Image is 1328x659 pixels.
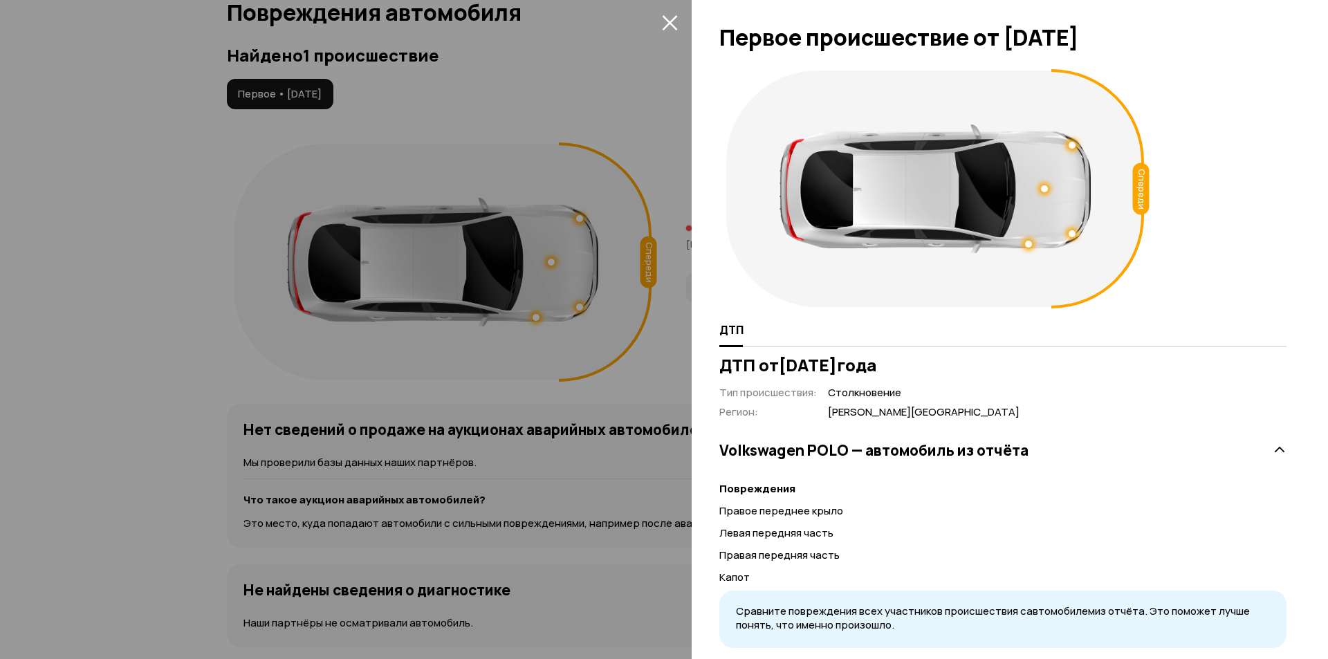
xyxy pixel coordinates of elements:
[719,548,1286,563] p: Правая передняя часть
[719,526,1286,541] p: Левая передняя часть
[719,323,744,337] span: ДТП
[719,570,1286,585] p: Капот
[719,405,758,419] span: Регион :
[736,604,1250,633] span: Сравните повреждения всех участников происшествия с автомобилем из отчёта. Это поможет лучше поня...
[828,405,1020,420] span: [PERSON_NAME][GEOGRAPHIC_DATA]
[1133,163,1150,215] div: Спереди
[719,481,795,496] strong: Повреждения
[828,386,1020,400] span: Столкновение
[719,503,1286,519] p: Правое переднее крыло
[719,355,1286,375] h3: ДТП от [DATE] года
[719,441,1029,459] h3: Volkswagen POLO — автомобиль из отчёта
[658,11,681,33] button: закрыть
[719,385,817,400] span: Тип происшествия :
